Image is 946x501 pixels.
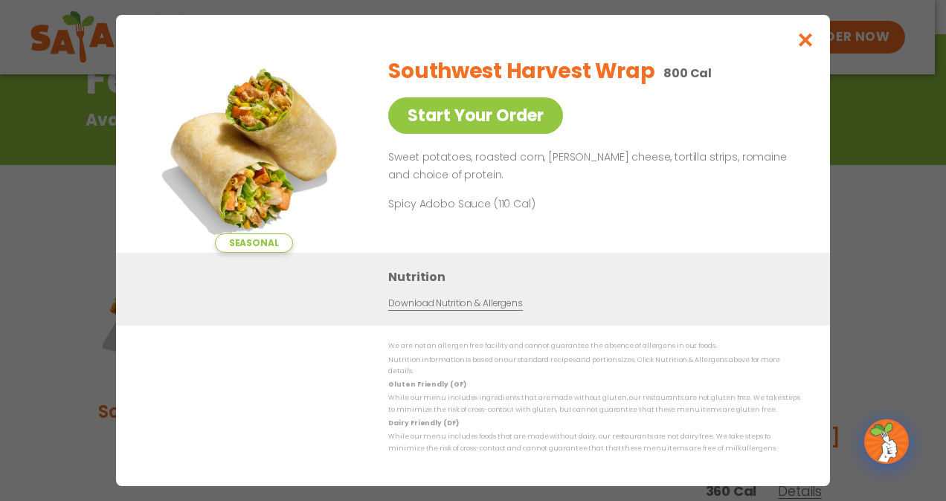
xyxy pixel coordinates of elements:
p: Spicy Adobo Sauce (110 Cal) [388,196,663,212]
a: Start Your Order [388,97,563,134]
p: Nutrition information is based on our standard recipes and portion sizes. Click Nutrition & Aller... [388,355,800,378]
p: While our menu includes ingredients that are made without gluten, our restaurants are not gluten ... [388,392,800,416]
p: Sweet potatoes, roasted corn, [PERSON_NAME] cheese, tortilla strips, romaine and choice of protein. [388,149,794,184]
button: Close modal [782,15,830,65]
strong: Dairy Friendly (DF) [388,418,458,427]
span: Seasonal [215,233,293,253]
img: wpChatIcon [866,421,907,462]
p: We are not an allergen free facility and cannot guarantee the absence of allergens in our foods. [388,340,800,352]
h2: Southwest Harvest Wrap [388,56,654,87]
img: Featured product photo for Southwest Harvest Wrap [149,45,358,253]
strong: Gluten Friendly (GF) [388,380,466,389]
h3: Nutrition [388,268,808,286]
p: 800 Cal [663,64,712,83]
a: Download Nutrition & Allergens [388,297,522,311]
p: While our menu includes foods that are made without dairy, our restaurants are not dairy free. We... [388,431,800,454]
